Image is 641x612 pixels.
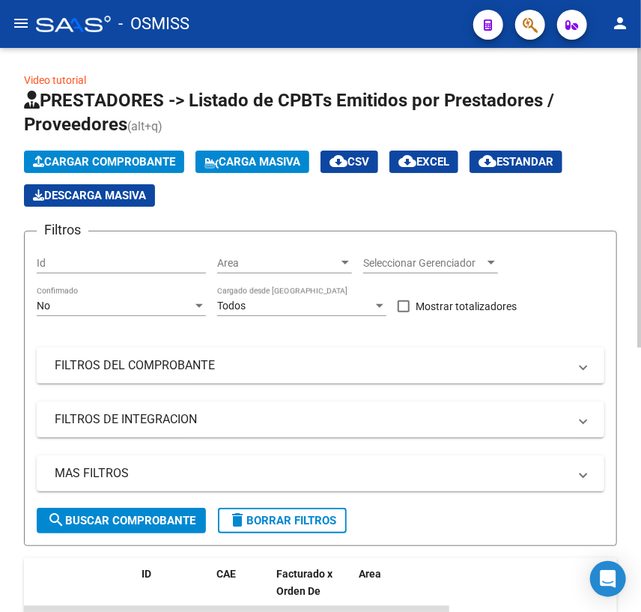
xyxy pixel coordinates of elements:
div: Open Intercom Messenger [590,561,626,597]
mat-expansion-panel-header: FILTROS DE INTEGRACION [37,402,604,437]
span: - OSMISS [118,7,189,40]
button: Buscar Comprobante [37,508,206,533]
span: EXCEL [398,155,449,169]
button: Descarga Masiva [24,184,155,207]
mat-icon: person [611,14,629,32]
span: (alt+q) [127,119,162,133]
span: Area [217,257,338,270]
span: Descarga Masiva [33,189,146,202]
mat-panel-title: FILTROS DE INTEGRACION [55,411,568,428]
mat-icon: menu [12,14,30,32]
span: No [37,300,50,312]
span: PRESTADORES -> Listado de CPBTs Emitidos por Prestadores / Proveedores [24,90,554,135]
span: Todos [217,300,246,312]
span: Carga Masiva [204,155,300,169]
h3: Filtros [37,219,88,240]
mat-icon: cloud_download [479,152,496,170]
span: Buscar Comprobante [47,514,195,527]
button: Carga Masiva [195,151,309,173]
a: Video tutorial [24,74,86,86]
button: Borrar Filtros [218,508,347,533]
mat-icon: cloud_download [398,152,416,170]
span: Borrar Filtros [228,514,336,527]
mat-icon: delete [228,511,246,529]
span: Seleccionar Gerenciador [363,257,484,270]
span: Cargar Comprobante [33,155,175,169]
mat-expansion-panel-header: FILTROS DEL COMPROBANTE [37,348,604,384]
button: EXCEL [389,151,458,173]
mat-icon: cloud_download [329,152,347,170]
span: Estandar [479,155,553,169]
span: Area [359,568,381,580]
button: Estandar [470,151,562,173]
span: CSV [329,155,369,169]
app-download-masive: Descarga masiva de comprobantes (adjuntos) [24,184,155,207]
mat-panel-title: MAS FILTROS [55,465,568,482]
mat-panel-title: FILTROS DEL COMPROBANTE [55,357,568,374]
span: ID [142,568,151,580]
span: CAE [216,568,236,580]
span: Mostrar totalizadores [416,297,517,315]
button: CSV [320,151,378,173]
mat-icon: search [47,511,65,529]
mat-expansion-panel-header: MAS FILTROS [37,455,604,491]
button: Cargar Comprobante [24,151,184,173]
span: Facturado x Orden De [276,568,332,597]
